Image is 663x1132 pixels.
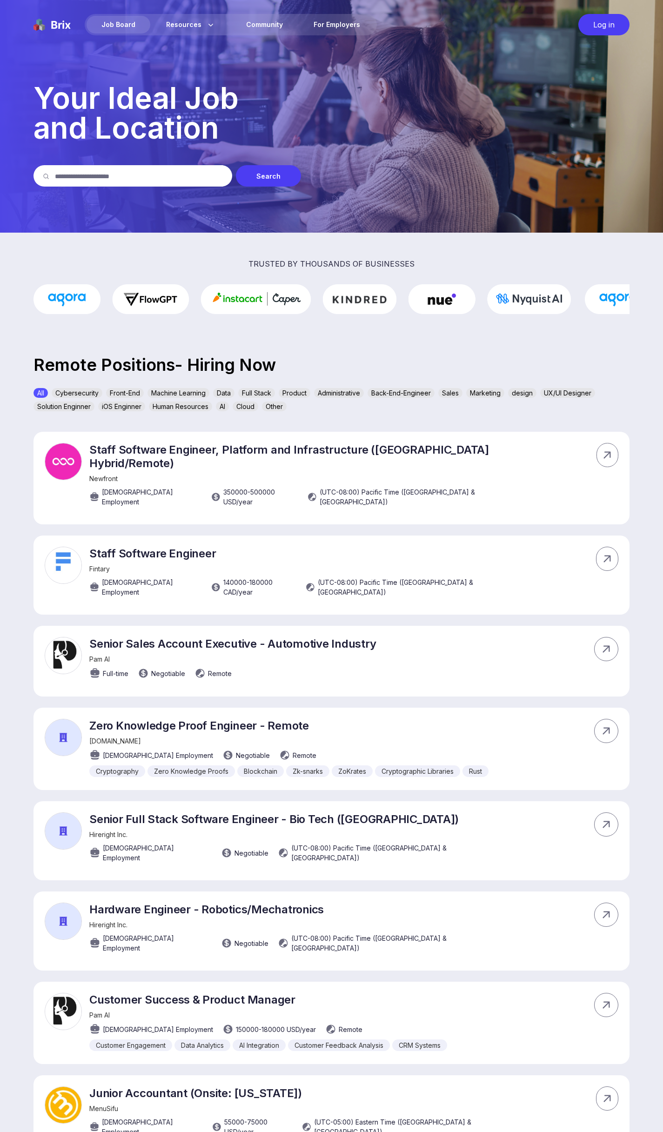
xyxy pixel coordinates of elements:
div: Data [213,388,234,398]
div: Zero Knowledge Proofs [147,765,235,777]
div: Rust [462,765,489,777]
span: [DEMOGRAPHIC_DATA] Employment [102,577,201,597]
span: Remote [208,669,232,678]
div: Cryptography [89,765,145,777]
a: Log in [574,14,630,35]
span: 150000 - 180000 USD /year [236,1025,316,1034]
span: (UTC-08:00) Pacific Time ([GEOGRAPHIC_DATA] & [GEOGRAPHIC_DATA]) [291,933,515,953]
span: [DEMOGRAPHIC_DATA] Employment [103,843,212,863]
span: [DEMOGRAPHIC_DATA] Employment [102,487,201,507]
span: [DEMOGRAPHIC_DATA] Employment [103,933,212,953]
p: Staff Software Engineer [89,547,522,560]
div: Solution Enginner [33,402,94,411]
div: Administrative [314,388,364,398]
div: Cloud [233,402,258,411]
span: 350000 - 500000 USD /year [223,487,298,507]
div: Zk-snarks [286,765,329,777]
div: AI Integration [233,1039,286,1051]
div: UX/UI Designer [540,388,595,398]
span: MenuSifu [89,1105,118,1112]
span: 140000 - 180000 CAD /year [223,577,296,597]
div: Job Board [87,16,150,33]
div: Human Resources [149,402,212,411]
span: Negotiable [234,938,268,948]
span: Hireright Inc. [89,921,127,929]
span: [DEMOGRAPHIC_DATA] Employment [103,750,213,760]
div: Sales [438,388,462,398]
div: Customer Engagement [89,1039,172,1051]
div: Product [279,388,310,398]
div: Front-End [106,388,144,398]
span: Negotiable [236,750,270,760]
span: Fintary [89,565,110,573]
div: All [33,388,48,398]
div: Machine Learning [147,388,209,398]
p: Zero Knowledge Proof Engineer - Remote [89,719,489,732]
div: Customer Feedback Analysis [288,1039,390,1051]
span: Full-time [103,669,128,678]
span: Hireright Inc. [89,831,127,838]
div: Log in [578,14,630,35]
span: Negotiable [151,669,185,678]
div: Cybersecurity [52,388,102,398]
span: (UTC-08:00) Pacific Time ([GEOGRAPHIC_DATA] & [GEOGRAPHIC_DATA]) [318,577,522,597]
span: (UTC-08:00) Pacific Time ([GEOGRAPHIC_DATA] & [GEOGRAPHIC_DATA]) [291,843,515,863]
p: Your Ideal Job and Location [33,83,630,143]
p: Junior Accountant (Onsite: [US_STATE]) [89,1086,522,1100]
div: Blockchain [237,765,284,777]
div: CRM Systems [392,1039,447,1051]
div: Back-End-Engineer [368,388,435,398]
p: Senior Full Stack Software Engineer - Bio Tech ([GEOGRAPHIC_DATA]) [89,812,515,826]
p: Customer Success & Product Manager [89,993,447,1006]
span: [DOMAIN_NAME] [89,737,141,745]
span: Negotiable [234,848,268,858]
div: design [508,388,536,398]
div: Other [262,402,287,411]
div: Data Analytics [174,1039,230,1051]
span: (UTC-08:00) Pacific Time ([GEOGRAPHIC_DATA] & [GEOGRAPHIC_DATA]) [320,487,524,507]
div: AI [216,402,229,411]
span: [DEMOGRAPHIC_DATA] Employment [103,1025,213,1034]
a: Community [231,16,298,33]
a: For Employers [299,16,375,33]
span: Remote [339,1025,362,1034]
div: Search [236,165,301,187]
span: Remote [293,750,316,760]
p: Staff Software Engineer, Platform and Infrastructure ([GEOGRAPHIC_DATA] Hybrid/Remote) [89,443,524,470]
span: Newfront [89,475,118,482]
div: ZoKrates [332,765,373,777]
p: Senior Sales Account Executive - Automotive Industry [89,637,376,650]
span: Pam AI [89,1011,110,1019]
div: Full Stack [238,388,275,398]
p: Hardware Engineer - Robotics/Mechatronics [89,903,515,916]
div: Cryptographic Libraries [375,765,460,777]
div: Resources [151,16,230,33]
div: iOS Enginner [98,402,145,411]
span: Pam AI [89,655,110,663]
div: Marketing [466,388,504,398]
